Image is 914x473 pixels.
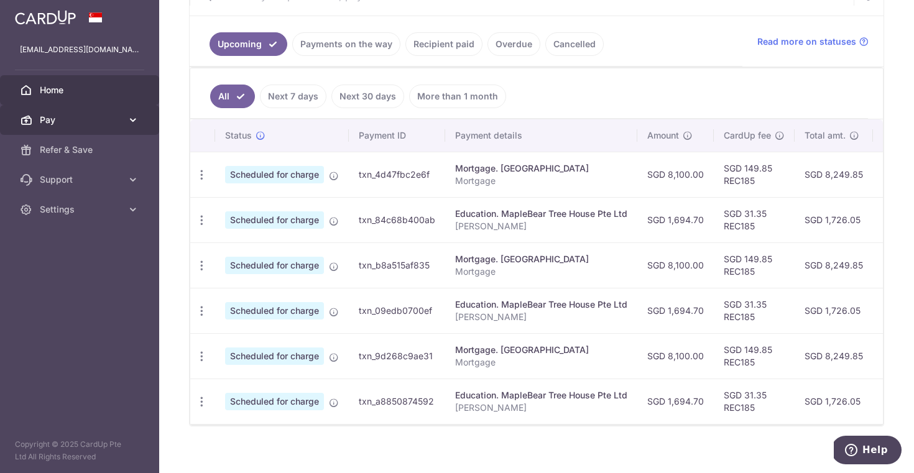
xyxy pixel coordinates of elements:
td: txn_a8850874592 [349,379,445,424]
th: Payment details [445,119,637,152]
p: Mortgage [455,175,627,187]
td: SGD 1,694.70 [637,197,714,242]
div: Mortgage. [GEOGRAPHIC_DATA] [455,162,627,175]
a: All [210,85,255,108]
span: Scheduled for charge [225,166,324,183]
p: [PERSON_NAME] [455,220,627,232]
td: txn_9d268c9ae31 [349,333,445,379]
td: txn_09edb0700ef [349,288,445,333]
td: txn_b8a515af835 [349,242,445,288]
td: SGD 149.85 REC185 [714,333,795,379]
a: Next 30 days [331,85,404,108]
span: Scheduled for charge [225,347,324,365]
td: SGD 1,726.05 [795,288,873,333]
a: Recipient paid [405,32,482,56]
span: Scheduled for charge [225,302,324,319]
div: Mortgage. [GEOGRAPHIC_DATA] [455,253,627,265]
span: Settings [40,203,122,216]
td: SGD 31.35 REC185 [714,379,795,424]
a: Payments on the way [292,32,400,56]
td: SGD 8,100.00 [637,152,714,197]
td: SGD 1,694.70 [637,288,714,333]
span: Status [225,129,252,142]
span: Scheduled for charge [225,211,324,229]
a: More than 1 month [409,85,506,108]
span: Refer & Save [40,144,122,156]
td: SGD 8,249.85 [795,152,873,197]
div: Education. MapleBear Tree House Pte Ltd [455,208,627,220]
td: SGD 31.35 REC185 [714,197,795,242]
img: CardUp [15,10,76,25]
span: Read more on statuses [757,35,856,48]
p: Mortgage [455,356,627,369]
td: SGD 1,726.05 [795,379,873,424]
span: Support [40,173,122,186]
th: Payment ID [349,119,445,152]
td: SGD 8,249.85 [795,242,873,288]
span: Scheduled for charge [225,393,324,410]
a: Overdue [487,32,540,56]
span: Home [40,84,122,96]
td: SGD 8,249.85 [795,333,873,379]
span: Scheduled for charge [225,257,324,274]
td: txn_4d47fbc2e6f [349,152,445,197]
a: Cancelled [545,32,604,56]
p: [PERSON_NAME] [455,311,627,323]
a: Upcoming [210,32,287,56]
p: Mortgage [455,265,627,278]
td: SGD 8,100.00 [637,333,714,379]
div: Mortgage. [GEOGRAPHIC_DATA] [455,344,627,356]
iframe: Opens a widget where you can find more information [834,436,902,467]
td: SGD 31.35 REC185 [714,288,795,333]
span: Pay [40,114,122,126]
td: SGD 149.85 REC185 [714,242,795,288]
td: SGD 149.85 REC185 [714,152,795,197]
a: Next 7 days [260,85,326,108]
span: CardUp fee [724,129,771,142]
span: Amount [647,129,679,142]
div: Education. MapleBear Tree House Pte Ltd [455,389,627,402]
span: Total amt. [805,129,846,142]
td: txn_84c68b400ab [349,197,445,242]
a: Read more on statuses [757,35,869,48]
td: SGD 1,694.70 [637,379,714,424]
p: [PERSON_NAME] [455,402,627,414]
td: SGD 8,100.00 [637,242,714,288]
div: Education. MapleBear Tree House Pte Ltd [455,298,627,311]
td: SGD 1,726.05 [795,197,873,242]
p: [EMAIL_ADDRESS][DOMAIN_NAME] [20,44,139,56]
